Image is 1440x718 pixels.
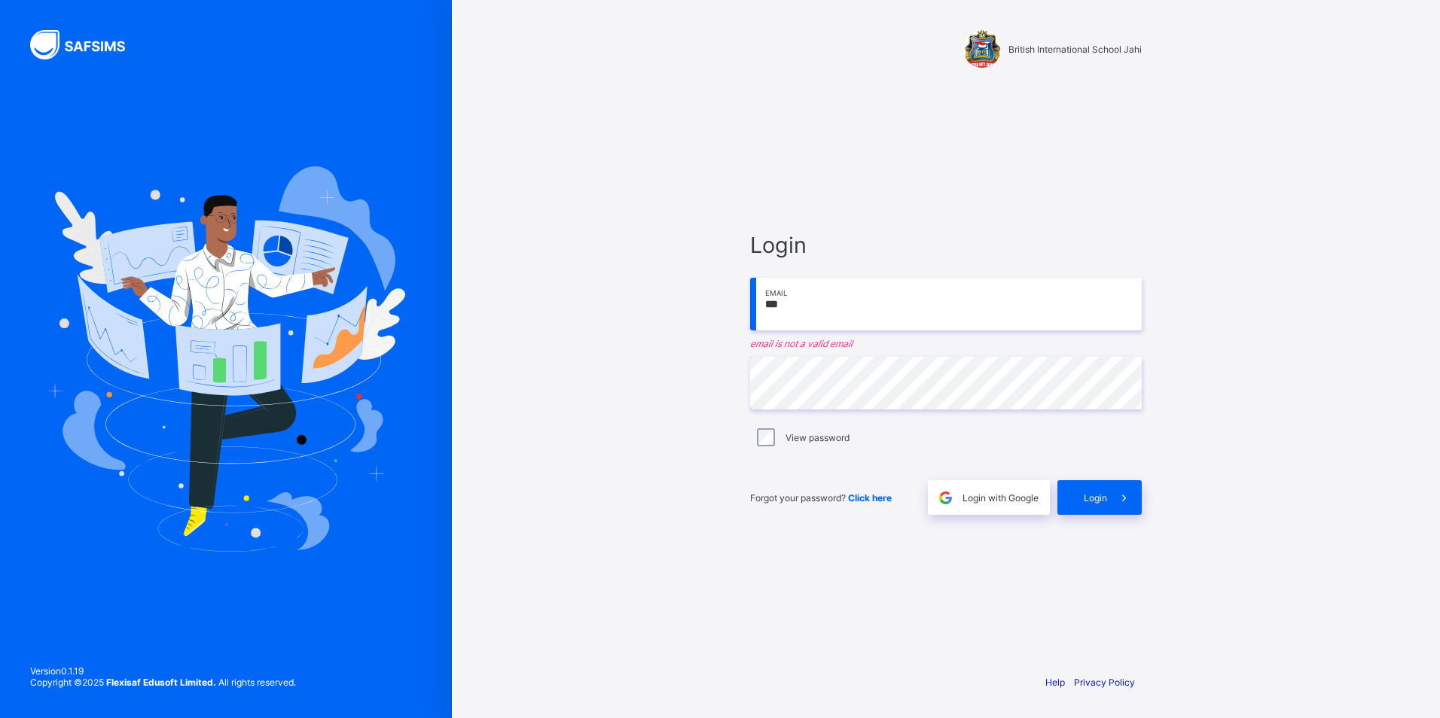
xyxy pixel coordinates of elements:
em: email is not a valid email [750,338,1142,349]
span: Login with Google [963,492,1039,504]
span: Version 0.1.19 [30,665,296,677]
a: Help [1045,677,1065,688]
span: British International School Jahi [1008,44,1142,55]
span: Login [750,232,1142,258]
label: View password [786,432,850,443]
span: Forgot your password? [750,492,892,504]
strong: Flexisaf Edusoft Limited. [106,677,216,688]
a: Click here [848,492,892,504]
img: SAFSIMS Logo [30,30,143,59]
img: google.396cfc9801f0270233282035f929180a.svg [937,489,954,507]
span: Login [1084,492,1107,504]
a: Privacy Policy [1074,677,1135,688]
span: Copyright © 2025 All rights reserved. [30,677,296,688]
img: Hero Image [47,166,405,552]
